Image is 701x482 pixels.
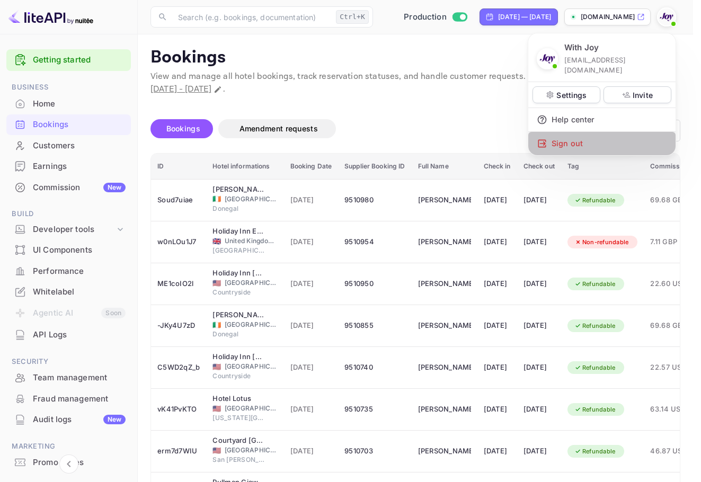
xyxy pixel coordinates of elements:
p: Settings [556,90,587,101]
p: [EMAIL_ADDRESS][DOMAIN_NAME] [564,55,667,75]
p: Invite [633,90,653,101]
div: Sign out [528,132,676,155]
img: With Joy [538,49,557,68]
div: Help center [528,108,676,131]
p: With Joy [564,42,599,54]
